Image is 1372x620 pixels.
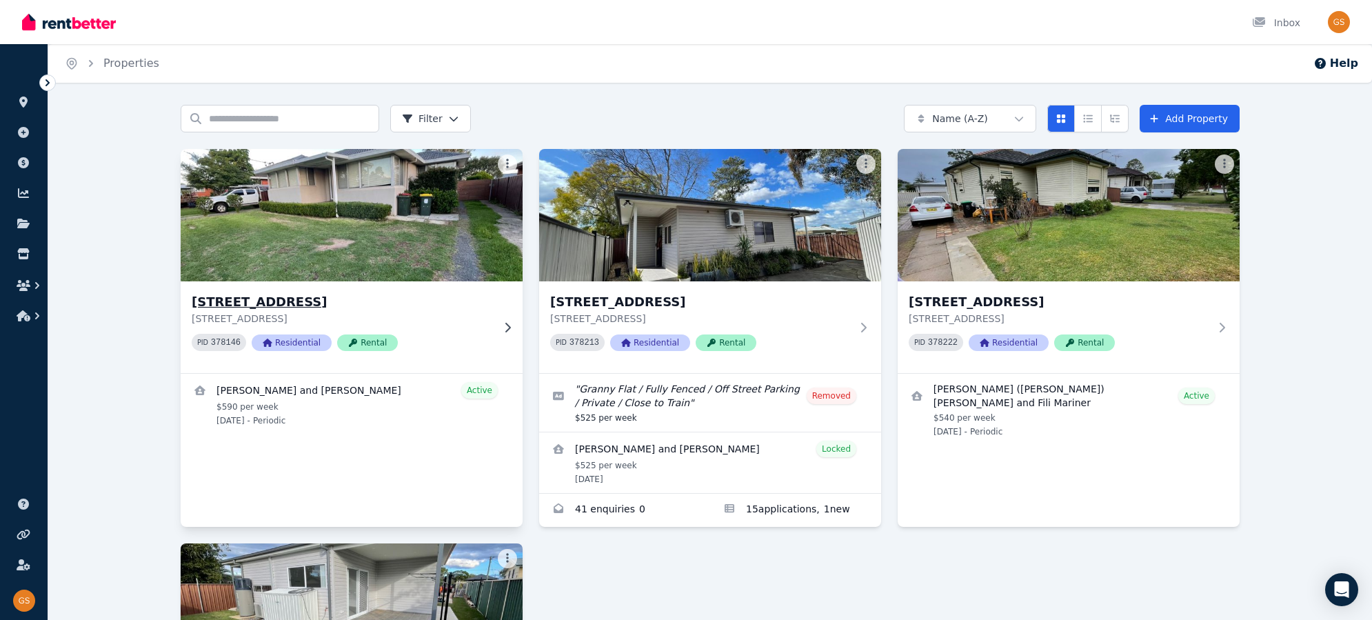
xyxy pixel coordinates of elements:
span: Name (A-Z) [932,112,988,126]
button: Filter [390,105,471,132]
h3: [STREET_ADDRESS] [909,292,1209,312]
button: Card view [1047,105,1075,132]
small: PID [197,339,208,346]
a: Add Property [1140,105,1240,132]
a: Applications for 15A Crown St, Riverstone [710,494,881,527]
a: 43 Catalina St, North St Marys[STREET_ADDRESS][STREET_ADDRESS]PID 378222ResidentialRental [898,149,1240,373]
span: Rental [337,334,398,351]
button: More options [1215,154,1234,174]
a: 15A Crown St, Riverstone[STREET_ADDRESS][STREET_ADDRESS]PID 378213ResidentialRental [539,149,881,373]
a: Properties [103,57,159,70]
h3: [STREET_ADDRESS] [550,292,851,312]
p: [STREET_ADDRESS] [192,312,492,326]
button: Expanded list view [1101,105,1129,132]
p: [STREET_ADDRESS] [550,312,851,326]
small: PID [556,339,567,346]
small: PID [914,339,925,346]
code: 378222 [928,338,958,348]
code: 378146 [211,338,241,348]
button: More options [498,549,517,568]
span: Rental [1054,334,1115,351]
span: Rental [696,334,756,351]
a: View details for Lemuel and Liberty Ramos [181,374,523,434]
div: Open Intercom Messenger [1325,573,1358,606]
div: View options [1047,105,1129,132]
span: Residential [252,334,332,351]
button: Help [1313,55,1358,72]
img: RentBetter [22,12,116,32]
button: Name (A-Z) [904,105,1036,132]
p: [STREET_ADDRESS] [909,312,1209,326]
span: Residential [610,334,690,351]
img: 43 Catalina St, North St Marys [898,149,1240,281]
h3: [STREET_ADDRESS] [192,292,492,312]
button: Compact list view [1074,105,1102,132]
img: 15A Crown St, Riverstone [539,149,881,281]
button: More options [856,154,876,174]
img: Stanyer Family Super Pty Ltd ATF Stanyer Family Super [13,590,35,612]
a: View details for Vitaliano (Victor) Pulaa and Fili Mariner [898,374,1240,446]
img: 15 Crown St, Riverstone [172,146,532,285]
button: More options [498,154,517,174]
span: Residential [969,334,1049,351]
a: View details for Alvin Banaag and Edwin Bico [539,432,881,493]
div: Inbox [1252,16,1300,30]
img: Stanyer Family Super Pty Ltd ATF Stanyer Family Super [1328,11,1350,33]
a: 15 Crown St, Riverstone[STREET_ADDRESS][STREET_ADDRESS]PID 378146ResidentialRental [181,149,523,373]
nav: Breadcrumb [48,44,176,83]
a: Enquiries for 15A Crown St, Riverstone [539,494,710,527]
code: 378213 [569,338,599,348]
span: Filter [402,112,443,126]
a: Edit listing: Granny Flat / Fully Fenced / Off Street Parking / Private / Close to Train [539,374,881,432]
